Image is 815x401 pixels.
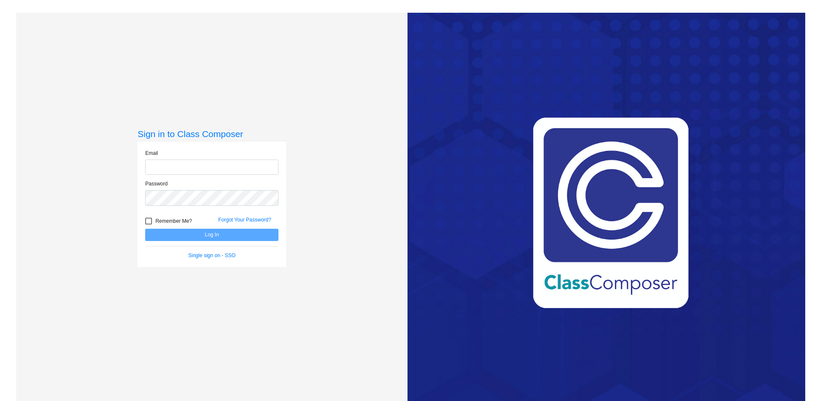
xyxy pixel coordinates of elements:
[145,149,158,157] label: Email
[218,217,271,223] a: Forgot Your Password?
[145,229,278,241] button: Log In
[138,129,286,139] h3: Sign in to Class Composer
[188,252,236,258] a: Single sign on - SSO
[155,216,192,226] span: Remember Me?
[145,180,168,188] label: Password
